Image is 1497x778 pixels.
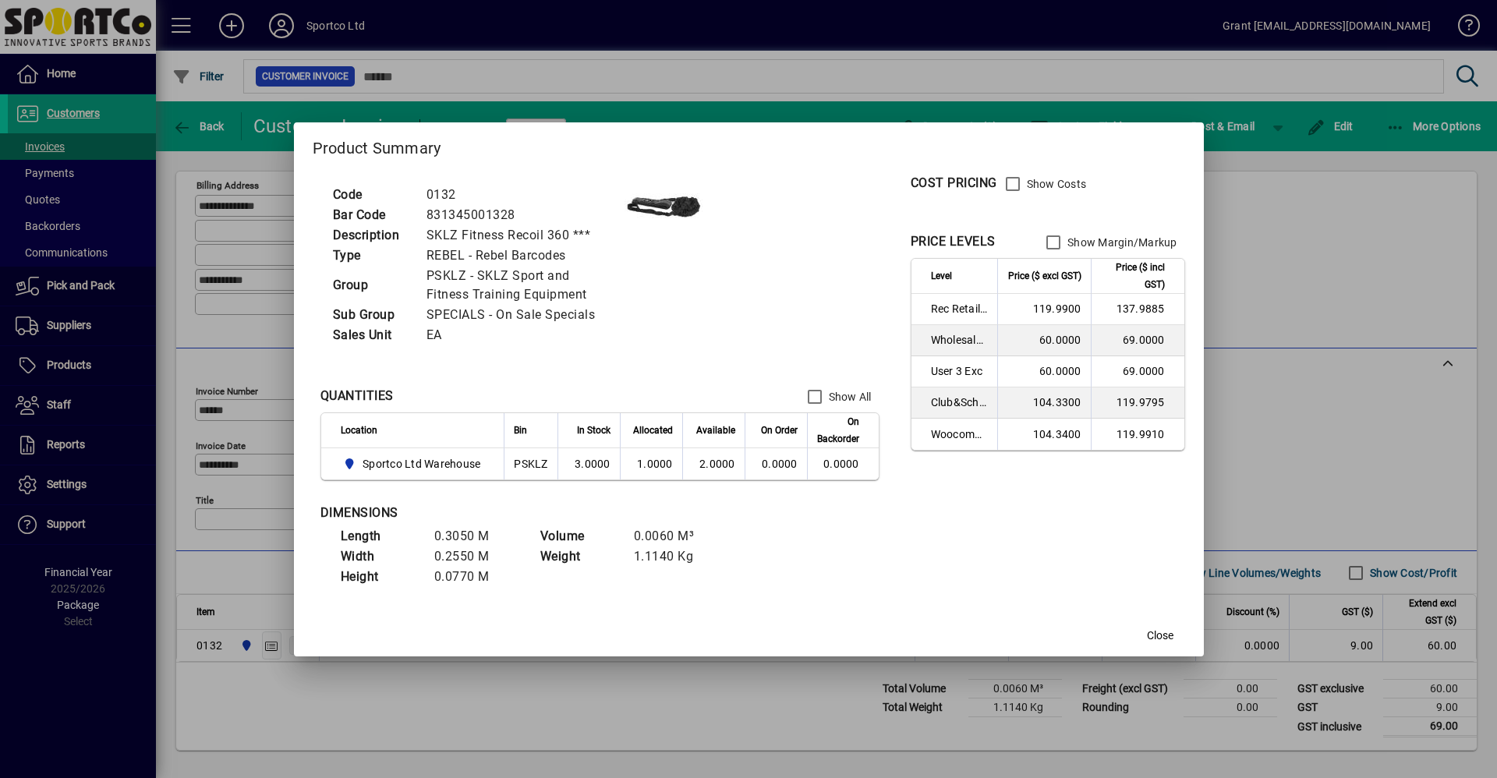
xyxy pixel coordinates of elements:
td: 1.1140 Kg [626,546,720,567]
td: 104.3300 [997,387,1091,419]
span: Price ($ excl GST) [1008,267,1081,285]
td: 119.9795 [1091,387,1184,419]
td: PSKLZ - SKLZ Sport and Fitness Training Equipment [419,266,625,305]
td: Sales Unit [325,325,419,345]
td: 0132 [419,185,625,205]
td: 119.9910 [1091,419,1184,450]
div: PRICE LEVELS [911,232,996,251]
span: Bin [514,422,527,439]
h2: Product Summary [294,122,1204,168]
td: Type [325,246,419,266]
span: In Stock [577,422,610,439]
td: SPECIALS - On Sale Specials [419,305,625,325]
td: 60.0000 [997,356,1091,387]
span: On Order [761,422,798,439]
span: Location [341,422,377,439]
td: REBEL - Rebel Barcodes [419,246,625,266]
img: contain [625,168,702,246]
td: PSKLZ [504,448,557,479]
span: Price ($ incl GST) [1101,259,1165,293]
td: Bar Code [325,205,419,225]
td: Description [325,225,419,246]
td: 0.2550 M [426,546,520,567]
td: EA [419,325,625,345]
span: Club&School Exc [931,394,988,410]
td: 60.0000 [997,325,1091,356]
td: Weight [533,546,626,567]
div: COST PRICING [911,174,997,193]
span: Woocommerce Retail [931,426,988,442]
span: Wholesale Exc [931,332,988,348]
td: Height [333,567,426,587]
td: 2.0000 [682,448,745,479]
label: Show All [826,389,872,405]
td: Sub Group [325,305,419,325]
td: 1.0000 [620,448,682,479]
label: Show Margin/Markup [1064,235,1177,250]
button: Close [1135,622,1185,650]
td: 0.0060 M³ [626,526,720,546]
td: 119.9900 [997,294,1091,325]
td: 69.0000 [1091,356,1184,387]
span: Allocated [633,422,673,439]
td: 137.9885 [1091,294,1184,325]
span: Available [696,422,735,439]
td: 3.0000 [557,448,620,479]
td: Code [325,185,419,205]
td: 104.3400 [997,419,1091,450]
td: Volume [533,526,626,546]
td: 831345001328 [419,205,625,225]
span: Close [1147,628,1173,644]
td: SKLZ Fitness Recoil 360 *** [419,225,625,246]
div: QUANTITIES [320,387,394,405]
span: Sportco Ltd Warehouse [363,456,480,472]
td: 0.0770 M [426,567,520,587]
div: DIMENSIONS [320,504,710,522]
td: Width [333,546,426,567]
span: Rec Retail Inc [931,301,988,317]
td: 0.0000 [807,448,879,479]
td: 69.0000 [1091,325,1184,356]
label: Show Costs [1024,176,1087,192]
span: On Backorder [817,413,859,447]
td: 0.3050 M [426,526,520,546]
span: Level [931,267,952,285]
td: Length [333,526,426,546]
span: 0.0000 [762,458,798,470]
td: Group [325,266,419,305]
span: Sportco Ltd Warehouse [341,454,487,473]
span: User 3 Exc [931,363,988,379]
